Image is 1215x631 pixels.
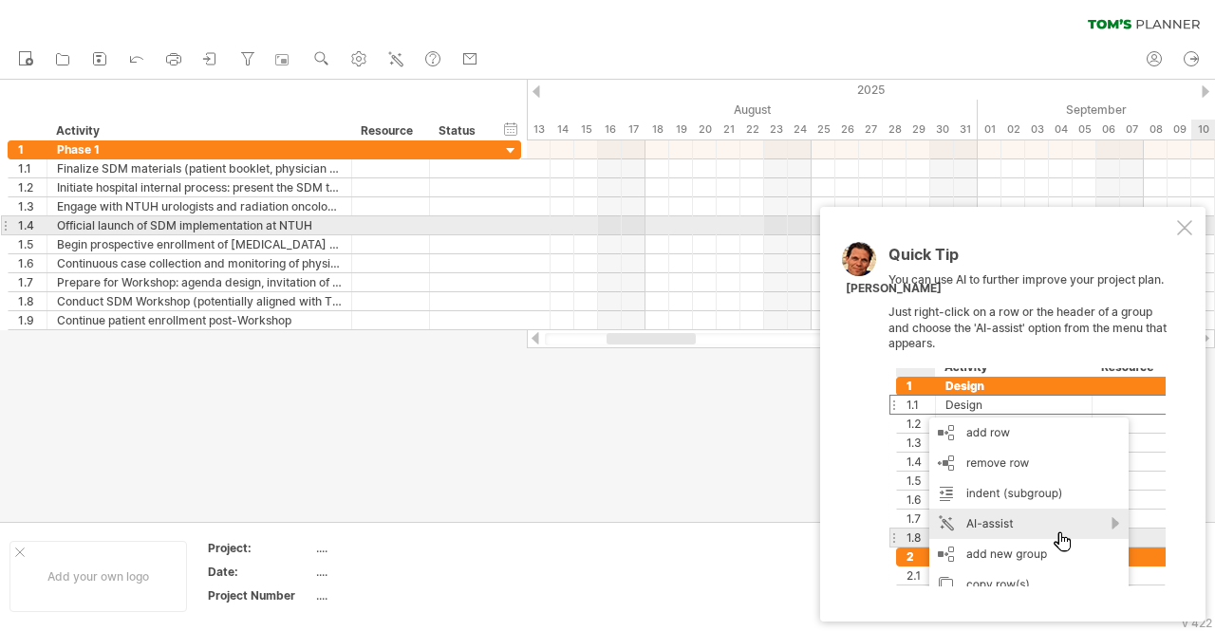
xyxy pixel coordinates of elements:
div: Wednesday, 13 August 2025 [527,120,551,139]
div: Initiate hospital internal process: present the SDM tool in the Urology Department meeting, secur... [57,178,342,196]
div: Resource [361,121,419,140]
div: Sunday, 24 August 2025 [788,120,812,139]
div: Thursday, 21 August 2025 [717,120,740,139]
div: 1.1 [18,159,47,177]
div: Thursday, 14 August 2025 [551,120,574,139]
div: Friday, 15 August 2025 [574,120,598,139]
div: Sunday, 31 August 2025 [954,120,978,139]
div: v 422 [1182,616,1212,630]
div: Project: [208,540,312,556]
div: Friday, 22 August 2025 [740,120,764,139]
div: Continue patient enrollment post-Workshop [57,311,342,329]
div: Conduct SDM Workshop (potentially aligned with TUA Midyear Conference) [57,292,342,310]
div: Engage with NTUH urologists and radiation oncologists to identify eligible patient groups [57,197,342,215]
div: Thursday, 4 September 2025 [1049,120,1073,139]
div: Official launch of SDM implementation at NTUH [57,216,342,234]
div: .... [316,540,476,556]
div: Saturday, 16 August 2025 [598,120,622,139]
div: Monday, 25 August 2025 [812,120,835,139]
div: Wednesday, 10 September 2025 [1191,120,1215,139]
div: Finalize SDM materials (patient booklet, physician guide, communication aids) [57,159,342,177]
div: Wednesday, 3 September 2025 [1025,120,1049,139]
div: [PERSON_NAME] [846,281,942,297]
div: 1 [18,140,47,158]
div: You can use AI to further improve your project plan. Just right-click on a row or the header of a... [888,247,1173,586]
div: Tuesday, 9 September 2025 [1168,120,1191,139]
div: Phase 1 [57,140,342,158]
div: .... [316,587,476,603]
div: Wednesday, 20 August 2025 [693,120,717,139]
div: Continuous case collection and monitoring of physician/patient experience [57,254,342,272]
div: 1.8 [18,292,47,310]
div: Activity [56,121,341,140]
div: 1.7 [18,273,47,291]
div: 1.2 [18,178,47,196]
div: Tuesday, 26 August 2025 [835,120,859,139]
div: 1.6 [18,254,47,272]
div: 1.9 [18,311,47,329]
div: Monday, 18 August 2025 [645,120,669,139]
div: Sunday, 17 August 2025 [622,120,645,139]
div: Thursday, 28 August 2025 [883,120,907,139]
div: Tuesday, 2 September 2025 [1001,120,1025,139]
div: Quick Tip [888,247,1173,272]
div: Tuesday, 19 August 2025 [669,120,693,139]
div: Friday, 29 August 2025 [907,120,930,139]
div: Date: [208,564,312,580]
div: Saturday, 23 August 2025 [764,120,788,139]
div: Saturday, 30 August 2025 [930,120,954,139]
div: Status [439,121,480,140]
div: Begin prospective enrollment of [MEDICAL_DATA] patients (nmHSPC and mHSPC) [57,235,342,253]
div: Monday, 8 September 2025 [1144,120,1168,139]
div: Add your own logo [9,541,187,612]
div: Wednesday, 27 August 2025 [859,120,883,139]
div: 1.4 [18,216,47,234]
div: Monday, 1 September 2025 [978,120,1001,139]
div: Project Number [208,587,312,603]
div: Prepare for Workshop: agenda design, invitation of physicians and nurses/case managers from major... [57,273,342,291]
div: Friday, 5 September 2025 [1073,120,1096,139]
div: Saturday, 6 September 2025 [1096,120,1120,139]
div: August 2025 [242,100,978,120]
div: .... [316,564,476,580]
div: 1.5 [18,235,47,253]
div: 1.3 [18,197,47,215]
div: Sunday, 7 September 2025 [1120,120,1144,139]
